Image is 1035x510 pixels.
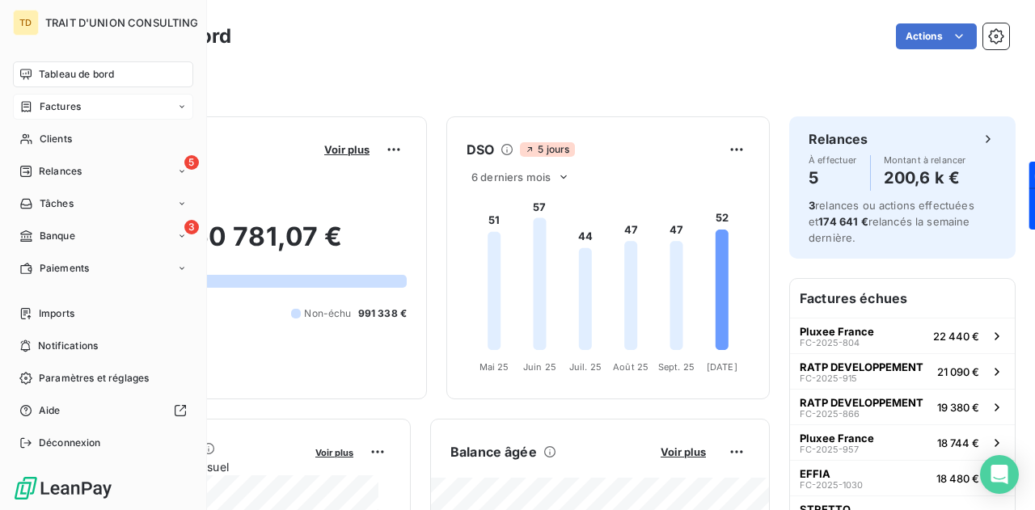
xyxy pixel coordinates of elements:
[937,365,979,378] span: 21 090 €
[450,442,537,462] h6: Balance âgée
[39,164,82,179] span: Relances
[818,215,868,228] span: 174 641 €
[40,261,89,276] span: Paiements
[40,99,81,114] span: Factures
[520,142,574,157] span: 5 jours
[39,67,114,82] span: Tableau de bord
[800,467,830,480] span: EFFIA
[937,436,979,449] span: 18 744 €
[937,401,979,414] span: 19 380 €
[45,16,199,29] span: TRAIT D'UNION CONSULTING
[39,403,61,418] span: Aide
[790,279,1015,318] h6: Factures échues
[800,325,874,338] span: Pluxee France
[13,398,193,424] a: Aide
[896,23,977,49] button: Actions
[790,460,1015,495] button: EFFIAFC-2025-103018 480 €
[40,196,74,211] span: Tâches
[800,480,863,490] span: FC-2025-1030
[800,445,859,454] span: FC-2025-957
[184,155,199,170] span: 5
[790,389,1015,424] button: RATP DEVELOPPEMENTFC-2025-86619 380 €
[319,142,374,157] button: Voir plus
[471,171,551,183] span: 6 derniers mois
[800,409,860,419] span: FC-2025-866
[91,221,407,269] h2: 1 460 781,07 €
[39,436,101,450] span: Déconnexion
[661,445,706,458] span: Voir plus
[707,361,737,373] tspan: [DATE]
[38,339,98,353] span: Notifications
[324,143,370,156] span: Voir plus
[790,353,1015,389] button: RATP DEVELOPPEMENTFC-2025-91521 090 €
[656,445,711,459] button: Voir plus
[809,165,857,191] h4: 5
[479,361,509,373] tspan: Mai 25
[184,220,199,234] span: 3
[310,445,358,459] button: Voir plus
[523,361,556,373] tspan: Juin 25
[790,318,1015,353] button: Pluxee FranceFC-2025-80422 440 €
[40,229,75,243] span: Banque
[933,330,979,343] span: 22 440 €
[658,361,695,373] tspan: Sept. 25
[39,306,74,321] span: Imports
[800,396,923,409] span: RATP DEVELOPPEMENT
[884,155,966,165] span: Montant à relancer
[304,306,351,321] span: Non-échu
[809,155,857,165] span: À effectuer
[790,424,1015,460] button: Pluxee FranceFC-2025-95718 744 €
[358,306,407,321] span: 991 338 €
[40,132,72,146] span: Clients
[39,371,149,386] span: Paramètres et réglages
[315,447,353,458] span: Voir plus
[809,199,974,244] span: relances ou actions effectuées et relancés la semaine dernière.
[13,10,39,36] div: TD
[613,361,648,373] tspan: Août 25
[809,129,868,149] h6: Relances
[980,455,1019,494] div: Open Intercom Messenger
[467,140,494,159] h6: DSO
[800,360,923,373] span: RATP DEVELOPPEMENT
[884,165,966,191] h4: 200,6 k €
[13,475,113,501] img: Logo LeanPay
[936,472,979,485] span: 18 480 €
[800,432,874,445] span: Pluxee France
[800,338,860,348] span: FC-2025-804
[809,199,815,212] span: 3
[569,361,602,373] tspan: Juil. 25
[800,373,857,383] span: FC-2025-915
